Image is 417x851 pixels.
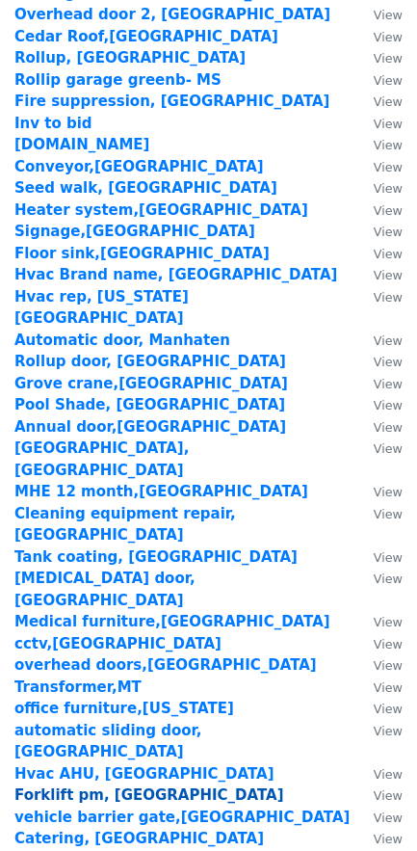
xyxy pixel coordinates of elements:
[374,247,403,261] small: View
[354,656,403,674] a: View
[354,700,403,717] a: View
[14,635,222,652] a: cctv,[GEOGRAPHIC_DATA]
[14,722,201,761] a: automatic sliding door, [GEOGRAPHIC_DATA]
[374,377,403,391] small: View
[14,786,284,804] a: Forklift pm, [GEOGRAPHIC_DATA]
[354,439,403,457] a: View
[14,223,255,240] a: Signage,[GEOGRAPHIC_DATA]
[14,809,350,826] a: vehicle barrier gate,[GEOGRAPHIC_DATA]
[374,225,403,239] small: View
[14,136,149,153] strong: [DOMAIN_NAME]
[374,138,403,152] small: View
[354,353,403,370] a: View
[354,158,403,175] a: View
[14,49,246,66] a: Rollup, [GEOGRAPHIC_DATA]
[374,117,403,131] small: View
[14,678,142,696] a: Transformer,MT
[354,483,403,500] a: View
[354,635,403,652] a: View
[14,765,274,783] a: Hvac AHU, [GEOGRAPHIC_DATA]
[354,28,403,45] a: View
[374,51,403,66] small: View
[354,613,403,630] a: View
[374,420,403,435] small: View
[374,181,403,196] small: View
[14,353,286,370] a: Rollup door, [GEOGRAPHIC_DATA]
[14,505,236,545] a: Cleaning equipment repair,[GEOGRAPHIC_DATA]
[321,758,417,851] iframe: Chat Widget
[14,6,330,23] a: Overhead door 2, [GEOGRAPHIC_DATA]
[374,333,403,348] small: View
[374,615,403,629] small: View
[374,550,403,565] small: View
[354,71,403,89] a: View
[14,201,308,219] a: Heater system,[GEOGRAPHIC_DATA]
[374,355,403,369] small: View
[14,93,329,110] a: Fire suppression, [GEOGRAPHIC_DATA]
[354,418,403,436] a: View
[354,223,403,240] a: View
[354,115,403,132] a: View
[14,28,278,45] a: Cedar Roof,[GEOGRAPHIC_DATA]
[14,266,337,283] strong: Hvac Brand name, [GEOGRAPHIC_DATA]
[374,702,403,716] small: View
[14,332,230,349] a: Automatic door, Manhaten
[14,656,317,674] a: overhead doors,[GEOGRAPHIC_DATA]
[14,396,285,413] a: Pool Shade, [GEOGRAPHIC_DATA]
[374,637,403,652] small: View
[374,658,403,673] small: View
[374,8,403,22] small: View
[14,830,264,847] strong: Catering, [GEOGRAPHIC_DATA]
[14,245,270,262] a: Floor sink,[GEOGRAPHIC_DATA]
[354,375,403,392] a: View
[14,613,330,630] a: Medical furniture,[GEOGRAPHIC_DATA]
[14,71,222,89] a: Rollip garage greenb- MS
[14,570,195,609] a: [MEDICAL_DATA] door,[GEOGRAPHIC_DATA]
[14,375,288,392] strong: Grove crane,[GEOGRAPHIC_DATA]
[14,288,189,328] a: Hvac rep, [US_STATE][GEOGRAPHIC_DATA]
[354,722,403,739] a: View
[14,483,308,500] strong: MHE 12 month,[GEOGRAPHIC_DATA]
[374,398,403,412] small: View
[374,507,403,521] small: View
[14,179,277,197] a: Seed walk, [GEOGRAPHIC_DATA]
[374,680,403,695] small: View
[14,158,264,175] a: Conveyor,[GEOGRAPHIC_DATA]
[354,548,403,566] a: View
[354,332,403,349] a: View
[14,418,286,436] strong: Annual door,[GEOGRAPHIC_DATA]
[374,290,403,305] small: View
[374,572,403,586] small: View
[14,115,92,132] a: Inv to bid
[354,396,403,413] a: View
[354,93,403,110] a: View
[374,160,403,174] small: View
[14,548,298,566] a: Tank coating, [GEOGRAPHIC_DATA]
[374,441,403,456] small: View
[374,94,403,109] small: View
[354,179,403,197] a: View
[14,439,189,479] a: [GEOGRAPHIC_DATA],[GEOGRAPHIC_DATA]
